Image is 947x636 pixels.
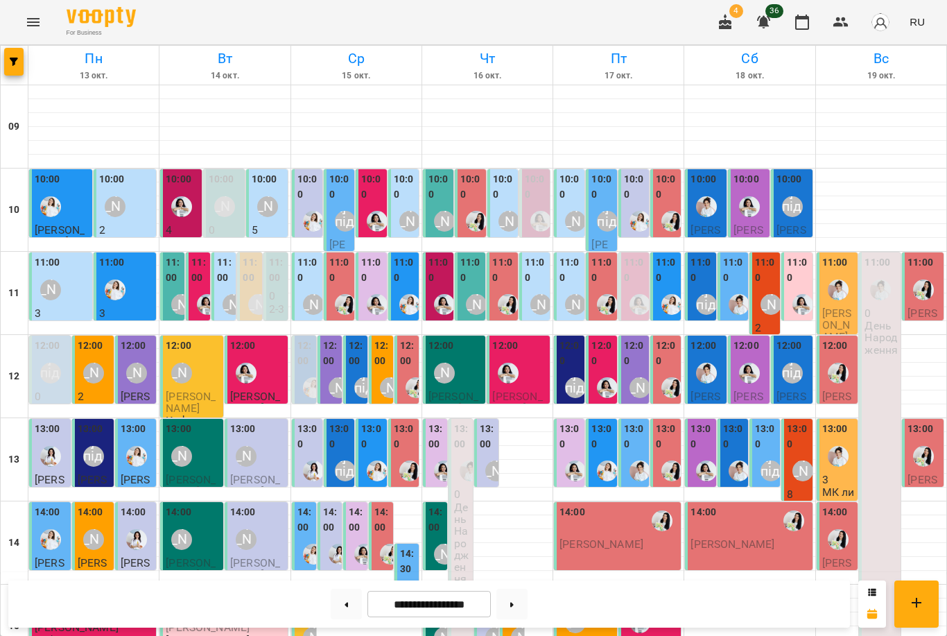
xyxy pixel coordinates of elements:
img: Каріна [126,529,147,550]
div: Аліна Арт [380,377,401,398]
label: 13:00 [394,422,416,452]
label: 11:00 [787,255,809,285]
div: Роксолана [335,294,356,315]
label: 11:00 [907,255,933,270]
img: Анна Білан [498,363,519,384]
span: [PERSON_NAME] [733,223,763,261]
div: Тетяна Волох [303,294,324,315]
label: 13:00 [787,422,809,452]
label: 13:00 [454,422,470,452]
div: Анна підготовка до школи [83,446,104,467]
label: 11:00 [865,255,890,270]
label: 11:00 [243,255,259,285]
label: 12:00 [78,338,103,354]
div: Тетяна Волох [236,446,257,467]
img: Роксолана [913,446,934,467]
img: Анна Білан [434,294,455,315]
div: Анна підготовка до школи [782,363,803,384]
p: 2-3 [269,303,284,315]
div: Аліна Арт [761,294,781,315]
span: 36 [765,4,783,18]
h6: Ср [293,48,419,69]
span: [PERSON_NAME] [591,238,612,299]
div: Роксолана [913,280,934,300]
div: Анна підготовка до школи [335,461,356,481]
label: 14:00 [35,505,60,520]
label: 11:00 [269,255,285,285]
img: Юлія Масющенко [399,294,420,315]
div: Тетяна Волох [126,363,147,384]
label: 13:00 [559,422,582,452]
div: Тетяна Волох [565,211,586,232]
h6: Вс [818,48,944,69]
div: Анна підготовка до школи [782,196,803,217]
p: 2 [78,390,111,402]
h6: 10 [8,203,19,218]
span: [PERSON_NAME] [428,390,478,415]
label: 13:00 [35,422,60,437]
span: [PERSON_NAME] [166,390,216,415]
img: Іванна [870,280,891,300]
label: 10:00 [35,172,60,187]
img: Анна Білан [367,294,388,315]
span: [PERSON_NAME] [690,223,720,261]
label: 11:00 [361,255,383,285]
div: Тетяна Волох [105,196,125,217]
div: Роксолана [406,377,426,398]
div: Тетяна Волох [399,211,420,232]
span: [PERSON_NAME] [907,307,937,344]
label: 13:00 [78,422,103,437]
div: Юлія Масющенко [126,446,147,467]
div: Міс Анастасія [171,294,192,315]
label: 13:00 [591,422,614,452]
label: 12:00 [656,338,678,368]
label: 12:00 [35,338,60,354]
label: 10:00 [428,172,451,202]
label: 10:00 [559,172,582,202]
img: Юлія Масющенко [661,294,682,315]
img: Анна Білан [197,294,218,315]
h6: Сб [686,48,813,69]
div: Іванна [729,294,749,315]
img: Роксолана [399,461,420,481]
label: 12:00 [822,338,848,354]
label: 14:00 [690,505,716,520]
label: 11:00 [624,255,646,285]
div: Анна Білан [530,211,551,232]
div: Тетяна Волох [530,294,551,315]
p: 0 [865,307,898,319]
div: Міс Анастасія [466,294,487,315]
span: [PERSON_NAME] [329,238,350,299]
img: Юлія Масющенко [597,461,618,481]
label: 14:00 [297,505,313,535]
h6: 16 окт. [424,69,550,83]
label: 14:00 [349,505,365,535]
img: Роксолана [380,544,401,565]
div: Каріна [40,446,61,467]
label: 12:00 [166,338,191,354]
img: Іванна [828,280,849,300]
div: Анна підготовка до школи [354,377,375,398]
img: Анна Білан [739,196,760,217]
label: 10:00 [690,172,716,187]
label: 12:00 [121,338,146,354]
span: [PERSON_NAME] [230,390,280,415]
label: 12:00 [297,338,313,368]
img: Анна Білан [597,377,618,398]
label: 10:00 [394,172,416,202]
label: 11:00 [690,255,713,285]
label: 12:00 [492,338,518,354]
div: Анна підготовка до школи [335,211,356,232]
div: Юлія Масющенко [105,280,125,300]
label: 10:00 [733,172,759,187]
div: Юлія Масющенко [40,196,61,217]
div: Тетяна Волох [257,196,278,217]
div: Тетяна Волох [629,377,650,398]
div: Тетяна Волох [565,294,586,315]
p: Кафедра Живопису індивідуальне [166,415,220,463]
label: 11:00 [428,255,451,285]
h6: 15 окт. [293,69,419,83]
